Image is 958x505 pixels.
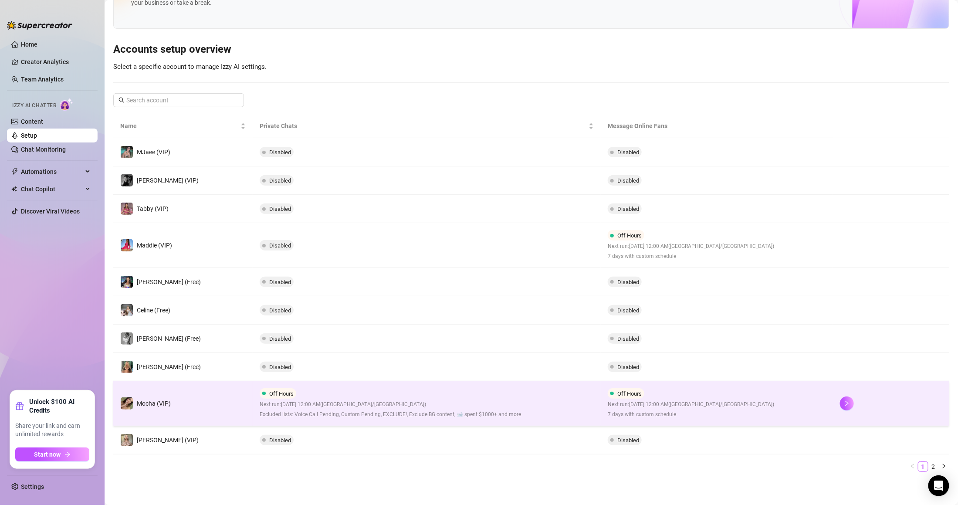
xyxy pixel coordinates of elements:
h3: Accounts setup overview [113,43,949,57]
span: Tabby (VIP) [137,205,169,212]
span: Izzy AI Chatter [12,102,56,110]
a: Creator Analytics [21,55,91,69]
img: Maddie (VIP) [121,239,133,251]
span: Disabled [617,437,639,444]
span: Disabled [617,307,639,314]
span: Off Hours [617,390,642,397]
strong: Unlock $100 AI Credits [29,397,89,415]
span: Disabled [269,336,291,342]
a: Setup [21,132,37,139]
button: right [840,397,854,410]
img: Celine (Free) [121,304,133,316]
span: Off Hours [269,390,294,397]
span: thunderbolt [11,168,18,175]
span: Name [120,121,239,131]
img: Chat Copilot [11,186,17,192]
a: Team Analytics [21,76,64,83]
span: Next run: [DATE] 12:00 AM ( [GEOGRAPHIC_DATA]/[GEOGRAPHIC_DATA] ) [260,400,521,409]
span: Disabled [617,279,639,285]
th: Private Chats [253,114,601,138]
li: 2 [928,461,939,472]
th: Name [113,114,253,138]
a: 2 [929,462,938,471]
span: Disabled [269,149,291,156]
span: gift [15,402,24,410]
button: right [939,461,949,472]
span: Automations [21,165,83,179]
button: left [907,461,918,472]
span: Disabled [269,307,291,314]
img: Maddie (Free) [121,276,133,288]
img: Ellie (Free) [121,361,133,373]
span: Maddie (VIP) [137,242,172,249]
span: search [118,97,125,103]
span: Start now [34,451,61,458]
span: Next run: [DATE] 12:00 AM ( [GEOGRAPHIC_DATA]/[GEOGRAPHIC_DATA] ) [608,242,774,251]
a: Settings [21,483,44,490]
span: Off Hours [617,232,642,239]
a: Chat Monitoring [21,146,66,153]
span: Celine (Free) [137,307,170,314]
span: [PERSON_NAME] (Free) [137,335,201,342]
a: Content [21,118,43,125]
a: Home [21,41,37,48]
span: Disabled [617,149,639,156]
span: Excluded lists: Voice Call Pending, Custom Pending, EXCLUDE!, Exclude BG content, 🐋 spent $1000+ ... [260,410,521,419]
span: Share your link and earn unlimited rewards [15,422,89,439]
th: Message Online Fans [601,114,833,138]
a: 1 [918,462,928,471]
span: Disabled [617,177,639,184]
span: Disabled [269,437,291,444]
button: Start nowarrow-right [15,447,89,461]
li: 1 [918,461,928,472]
img: Kennedy (VIP) [121,174,133,186]
img: AI Chatter [60,98,73,111]
img: MJaee (VIP) [121,146,133,158]
span: Select a specific account to manage Izzy AI settings. [113,63,267,71]
span: Disabled [269,279,291,285]
li: Previous Page [907,461,918,472]
span: MJaee (VIP) [137,149,170,156]
span: Disabled [269,206,291,212]
span: 7 days with custom schedule [608,252,774,261]
img: Ellie (VIP) [121,434,133,446]
div: Open Intercom Messenger [928,475,949,496]
span: [PERSON_NAME] (Free) [137,363,201,370]
span: left [910,464,915,469]
span: Chat Copilot [21,182,83,196]
span: [PERSON_NAME] (VIP) [137,437,199,444]
input: Search account [126,95,232,105]
span: [PERSON_NAME] (VIP) [137,177,199,184]
span: [PERSON_NAME] (Free) [137,278,201,285]
img: Kennedy (Free) [121,332,133,345]
span: Mocha (VIP) [137,400,171,407]
span: 7 days with custom schedule [608,410,774,419]
a: Discover Viral Videos [21,208,80,215]
span: Disabled [617,206,639,212]
span: Disabled [269,242,291,249]
img: Tabby (VIP) [121,203,133,215]
span: Disabled [617,336,639,342]
span: Private Chats [260,121,587,131]
img: logo-BBDzfeDw.svg [7,21,72,30]
span: Disabled [269,364,291,370]
li: Next Page [939,461,949,472]
span: Disabled [269,177,291,184]
span: Next run: [DATE] 12:00 AM ( [GEOGRAPHIC_DATA]/[GEOGRAPHIC_DATA] ) [608,400,774,409]
span: arrow-right [64,451,71,458]
img: Mocha (VIP) [121,397,133,410]
span: Disabled [617,364,639,370]
span: right [941,464,947,469]
span: right [844,400,850,407]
